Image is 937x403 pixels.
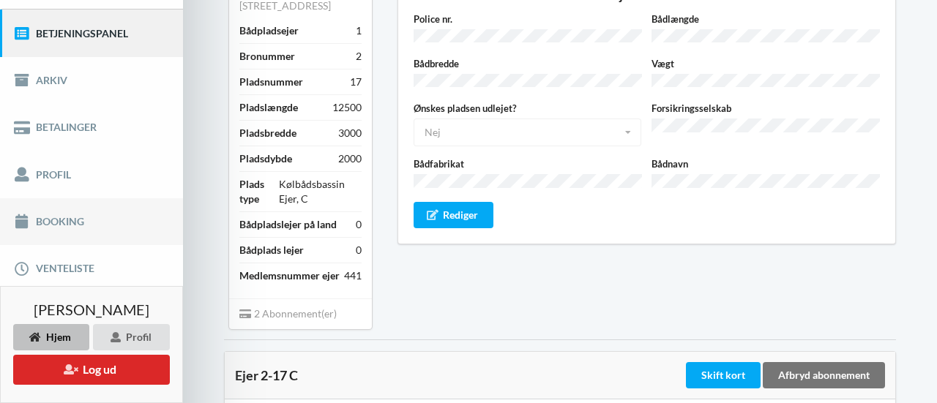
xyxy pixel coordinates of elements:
[652,101,880,116] label: Forsikringsselskab
[235,368,683,383] div: Ejer 2-17 C
[93,324,170,350] div: Profil
[239,268,340,283] div: Medlemsnummer ejer
[239,126,296,140] div: Pladsbredde
[13,324,89,350] div: Hjem
[239,75,303,89] div: Pladsnummer
[356,243,362,257] div: 0
[350,75,362,89] div: 17
[34,302,149,317] span: [PERSON_NAME]
[356,49,362,64] div: 2
[414,56,642,71] label: Bådbredde
[414,101,642,116] label: Ønskes pladsen udlejet?
[279,177,361,206] div: Kølbådsbassin Ejer, C
[239,217,337,232] div: Bådpladslejer på land
[414,12,642,26] label: Police nr.
[338,126,362,140] div: 3000
[686,362,761,388] div: Skift kort
[652,56,880,71] label: Vægt
[239,100,298,115] div: Pladslængde
[652,157,880,171] label: Bådnavn
[239,243,304,257] div: Bådplads lejer
[13,355,170,385] button: Log ud
[239,151,292,166] div: Pladsdybde
[356,217,362,232] div: 0
[239,177,279,206] div: Plads type
[652,12,880,26] label: Bådlængde
[344,268,362,283] div: 441
[239,23,299,38] div: Bådpladsejer
[414,157,642,171] label: Bådfabrikat
[332,100,362,115] div: 12500
[239,49,295,64] div: Bronummer
[356,23,362,38] div: 1
[763,362,885,388] div: Afbryd abonnement
[338,151,362,166] div: 2000
[239,307,337,320] span: 2 Abonnement(er)
[414,202,494,228] div: Rediger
